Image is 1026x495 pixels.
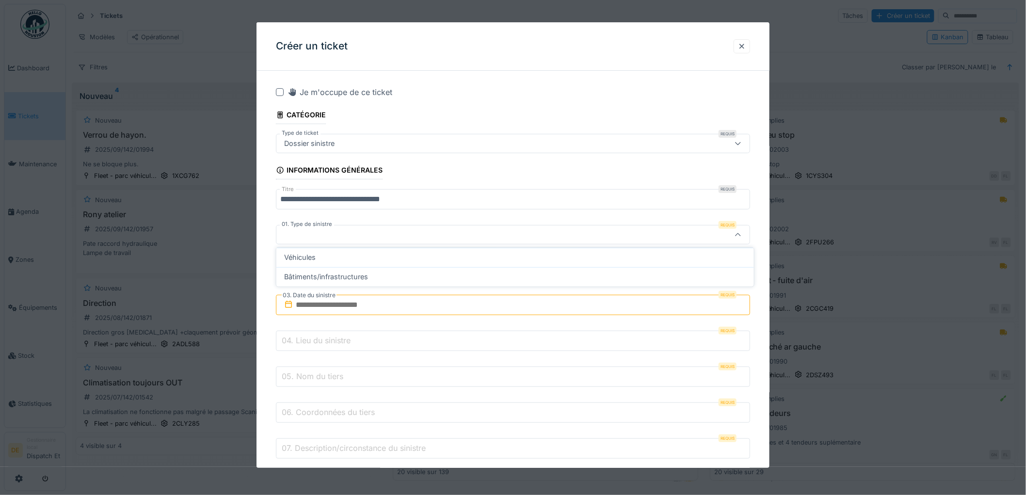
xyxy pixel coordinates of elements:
[719,130,737,138] div: Requis
[719,327,737,335] div: Requis
[282,290,337,301] label: 03. Date du sinistre
[284,271,368,282] span: Bâtiments/infrastructures
[280,335,353,346] label: 04. Lieu du sinistre
[280,185,296,193] label: Titre
[719,185,737,193] div: Requis
[719,434,737,442] div: Requis
[284,252,316,263] span: Véhicules
[280,138,338,149] div: Dossier sinistre
[719,291,737,299] div: Requis
[276,163,383,179] div: Informations générales
[280,370,345,382] label: 05. Nom du tiers
[288,86,392,98] div: Je m'occupe de ce ticket
[276,108,326,124] div: Catégorie
[276,40,348,52] h3: Créer un ticket
[719,221,737,229] div: Requis
[719,399,737,406] div: Requis
[719,363,737,370] div: Requis
[280,220,334,228] label: 01. Type de sinistre
[280,406,377,418] label: 06. Coordonnées du tiers
[280,442,428,454] label: 07. Description/circonstance du sinistre
[280,129,321,137] label: Type de ticket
